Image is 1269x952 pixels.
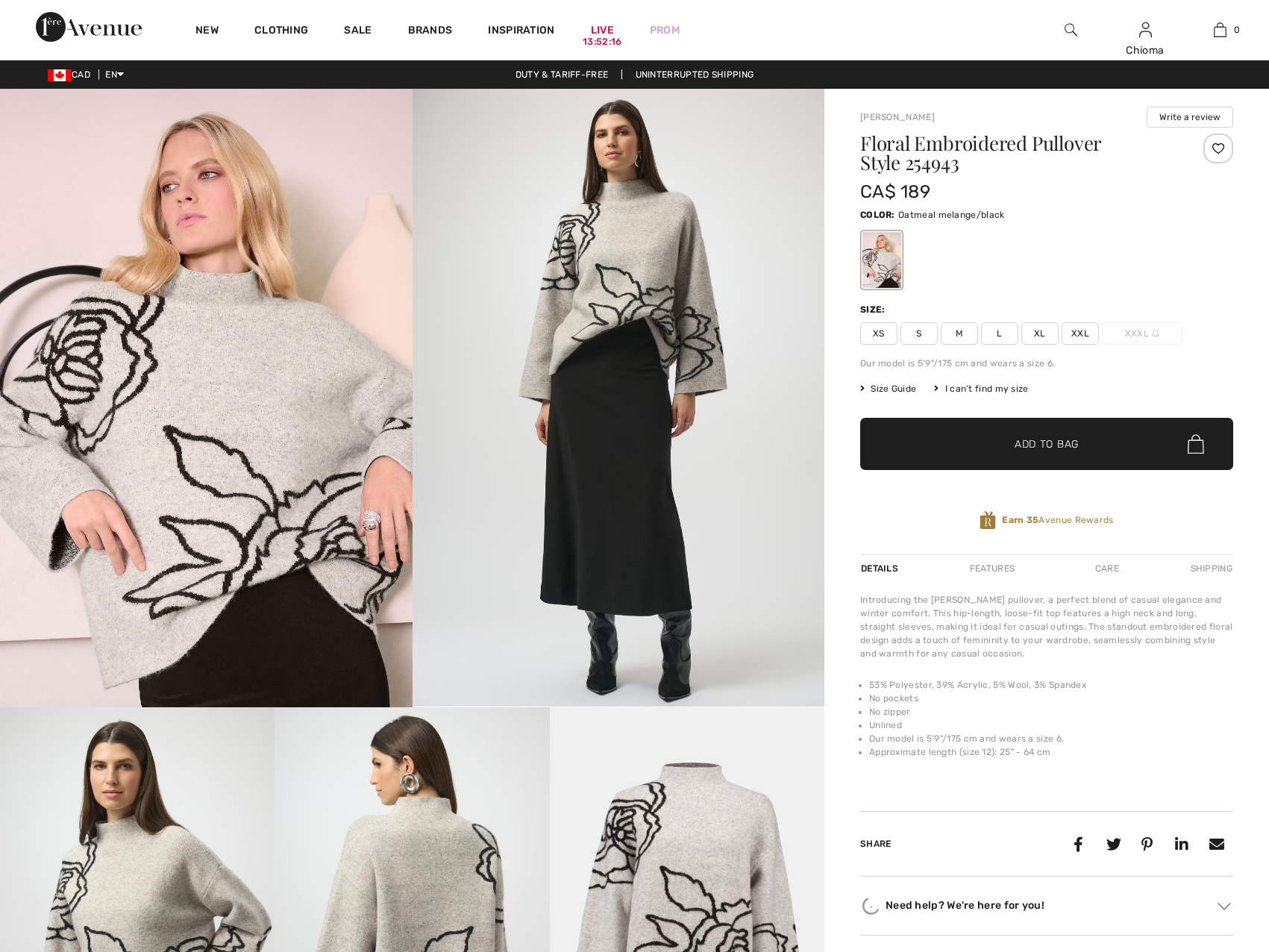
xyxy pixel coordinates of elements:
span: CA$ 189 [860,181,930,202]
li: No zipper [869,705,1233,718]
li: Unlined [869,718,1233,732]
li: Approximate length (size 12): 25" - 64 cm [869,745,1233,759]
button: Write a review [1147,107,1233,128]
span: EN [105,69,124,80]
a: Prom [650,22,680,38]
span: XXL [1062,322,1099,345]
div: Details [860,555,902,582]
a: [PERSON_NAME] [860,112,935,122]
img: ring-m.svg [1152,330,1159,337]
span: S [900,322,938,345]
li: No pockets [869,692,1233,705]
span: Share [860,839,892,849]
img: Bag.svg [1188,434,1204,454]
div: 13:52:16 [583,35,621,49]
div: I can't find my size [934,382,1028,395]
span: Oatmeal melange/black [898,210,1004,220]
span: Add to Bag [1015,436,1079,452]
a: Live13:52:16 [591,22,614,38]
strong: Earn 35 [1002,515,1038,525]
li: Our model is 5'9"/175 cm and wears a size 6. [869,732,1233,745]
span: Size Guide [860,382,916,395]
span: CAD [48,69,96,80]
span: Inspiration [488,24,554,40]
div: Oatmeal melange/black [862,232,901,288]
a: Sign In [1139,22,1152,37]
span: L [981,322,1018,345]
span: XS [860,322,897,345]
div: Features [957,555,1027,582]
div: Our model is 5'9"/175 cm and wears a size 6. [860,357,1233,370]
iframe: Opens a widget where you can find more information [1174,840,1254,877]
span: XXXL [1102,322,1182,345]
a: Clothing [254,24,308,40]
li: 53% Polyester, 39% Acrylic, 5% Wool, 3% Spandex [869,678,1233,692]
img: Avenue Rewards [980,510,996,530]
img: 1ère Avenue [36,12,142,42]
a: New [195,24,219,40]
div: Shipping [1187,555,1233,582]
div: Chioma [1109,43,1182,58]
img: search the website [1065,21,1077,39]
img: Floral Embroidered Pullover Style 254943. 2 [413,89,825,707]
img: Canadian Dollar [48,69,72,81]
div: Care [1082,555,1132,582]
a: 0 [1183,21,1256,39]
button: Add to Bag [860,418,1233,470]
span: Avenue Rewards [1002,513,1113,527]
div: Size: [860,303,889,316]
img: My Bag [1214,21,1226,39]
span: 0 [1234,23,1240,37]
span: M [941,322,978,345]
span: XL [1021,322,1059,345]
img: Arrow2.svg [1218,902,1231,909]
a: Sale [344,24,372,40]
h1: Floral Embroidered Pullover Style 254943 [860,134,1171,172]
div: Introducing the [PERSON_NAME] pullover, a perfect blend of casual elegance and winter comfort. Th... [860,593,1233,660]
a: Brands [408,24,453,40]
div: Need help? We're here for you! [860,895,1233,917]
img: My Info [1139,21,1152,39]
span: Color: [860,210,895,220]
